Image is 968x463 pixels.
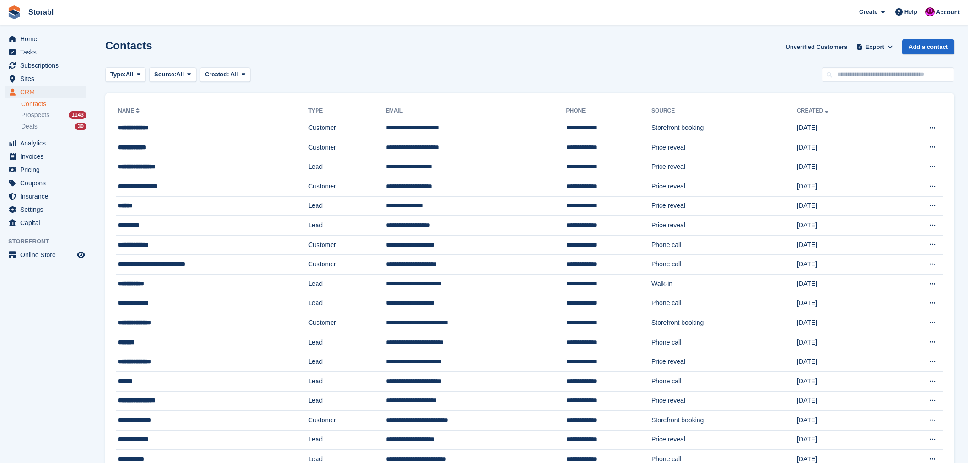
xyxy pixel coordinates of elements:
span: Storefront [8,237,91,246]
span: Insurance [20,190,75,203]
td: Phone call [651,371,797,391]
span: Created: [205,71,229,78]
span: Online Store [20,248,75,261]
td: Customer [308,118,386,138]
span: Subscriptions [20,59,75,72]
td: Price reveal [651,216,797,236]
a: Name [118,108,141,114]
span: Help [904,7,917,16]
td: Phone call [651,294,797,313]
a: menu [5,203,86,216]
td: [DATE] [797,391,890,411]
td: Lead [308,274,386,294]
td: Price reveal [651,391,797,411]
a: menu [5,248,86,261]
td: Lead [308,196,386,216]
span: Pricing [20,163,75,176]
span: Analytics [20,137,75,150]
span: Source: [154,70,176,79]
a: menu [5,72,86,85]
td: Price reveal [651,138,797,157]
a: menu [5,150,86,163]
a: menu [5,163,86,176]
td: Price reveal [651,157,797,177]
span: CRM [20,86,75,98]
td: [DATE] [797,430,890,450]
a: menu [5,46,86,59]
div: 1143 [69,111,86,119]
td: Customer [308,177,386,196]
th: Source [651,104,797,118]
a: menu [5,216,86,229]
a: Preview store [75,249,86,260]
a: menu [5,137,86,150]
td: [DATE] [797,216,890,236]
td: Customer [308,138,386,157]
a: Contacts [21,100,86,108]
span: Sites [20,72,75,85]
a: Deals 30 [21,122,86,131]
td: [DATE] [797,371,890,391]
td: Lead [308,157,386,177]
td: Lead [308,371,386,391]
button: Export [855,39,895,54]
h1: Contacts [105,39,152,52]
a: Prospects 1143 [21,110,86,120]
th: Phone [566,104,651,118]
a: menu [5,177,86,189]
th: Email [386,104,566,118]
td: Customer [308,411,386,431]
td: [DATE] [797,235,890,255]
a: menu [5,190,86,203]
a: menu [5,59,86,72]
td: Phone call [651,235,797,255]
a: Storabl [25,5,57,20]
button: Type: All [105,67,145,82]
td: Lead [308,391,386,411]
td: Walk-in [651,274,797,294]
td: Storefront booking [651,118,797,138]
td: [DATE] [797,196,890,216]
span: Tasks [20,46,75,59]
button: Created: All [200,67,250,82]
td: Storefront booking [651,411,797,431]
td: Price reveal [651,352,797,372]
td: Price reveal [651,196,797,216]
td: [DATE] [797,274,890,294]
span: Create [859,7,877,16]
td: Lead [308,216,386,236]
td: [DATE] [797,352,890,372]
td: [DATE] [797,118,890,138]
th: Type [308,104,386,118]
td: Customer [308,313,386,333]
td: Price reveal [651,430,797,450]
td: Storefront booking [651,313,797,333]
span: Invoices [20,150,75,163]
span: All [231,71,238,78]
a: Created [797,108,830,114]
td: Customer [308,255,386,275]
span: Settings [20,203,75,216]
td: Lead [308,352,386,372]
td: Customer [308,235,386,255]
div: 30 [75,123,86,130]
td: Lead [308,294,386,313]
span: Type: [110,70,126,79]
a: menu [5,86,86,98]
span: Deals [21,122,38,131]
button: Source: All [149,67,196,82]
a: Unverified Customers [782,39,851,54]
a: Add a contact [902,39,954,54]
span: All [177,70,184,79]
span: Account [936,8,960,17]
span: All [126,70,134,79]
span: Prospects [21,111,49,119]
img: stora-icon-8386f47178a22dfd0bd8f6a31ec36ba5ce8667c1dd55bd0f319d3a0aa187defe.svg [7,5,21,19]
span: Export [866,43,884,52]
td: Phone call [651,255,797,275]
td: Phone call [651,333,797,352]
td: [DATE] [797,157,890,177]
td: [DATE] [797,177,890,196]
td: Lead [308,333,386,352]
span: Home [20,32,75,45]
